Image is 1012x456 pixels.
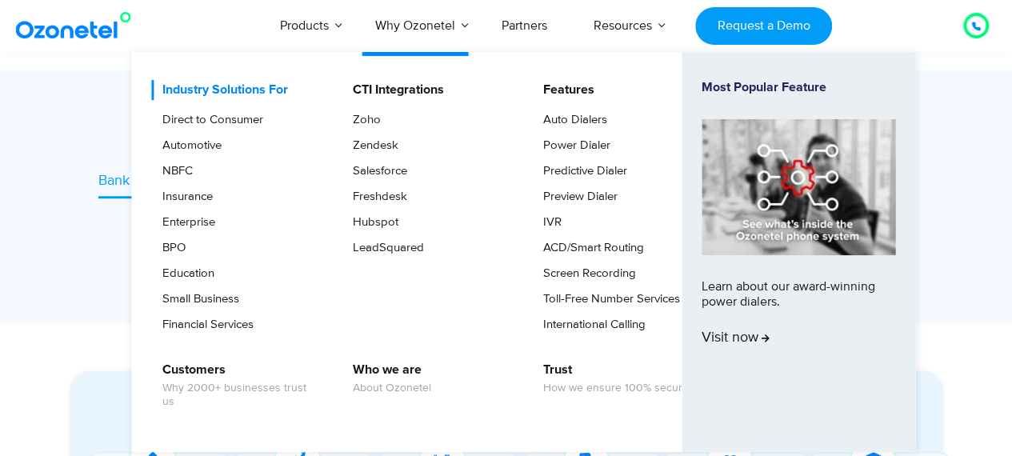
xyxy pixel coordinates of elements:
[695,7,832,45] a: Request a Demo
[533,162,630,181] a: Predictive Dialer
[152,162,195,181] a: NBFC
[543,382,694,395] span: How we ensure 100% security
[342,187,410,206] a: Freshdesk
[162,382,320,409] span: Why 2000+ businesses trust us
[98,172,208,190] span: Bank & Insurance
[342,136,401,155] a: Zendesk
[533,136,613,155] a: Power Dialer
[152,110,266,130] a: Direct to Consumer
[98,170,208,198] a: Bank & Insurance
[152,264,217,283] a: Education
[342,238,426,258] a: LeadSquared
[533,360,696,398] a: TrustHow we ensure 100% security
[342,213,401,232] a: Hubspot
[152,187,215,206] a: Insurance
[702,80,895,424] a: Most Popular FeatureLearn about our award-winning power dialers.Visit now
[702,119,895,254] img: phone-system-min.jpg
[533,213,564,232] a: IVR
[152,360,322,411] a: CustomersWhy 2000+ businesses trust us
[533,187,620,206] a: Preview Dialer
[152,80,290,100] a: Industry Solutions For
[533,80,597,100] a: Features
[353,382,431,395] span: About Ozonetel
[342,360,434,398] a: Who we areAbout Ozonetel
[152,136,224,155] a: Automotive
[152,238,188,258] a: BPO
[702,330,770,347] span: Visit now
[533,238,646,258] a: ACD/Smart Routing
[152,315,256,334] a: Financial Services
[152,290,242,309] a: Small Business
[342,80,446,100] a: CTI Integrations
[533,264,638,283] a: Screen Recording
[86,395,958,423] div: Experience Our Voice AI Agents in Action
[533,290,682,309] a: Toll-Free Number Services
[342,110,383,130] a: Zoho
[533,110,610,130] a: Auto Dialers
[533,315,648,334] a: International Calling
[70,110,942,138] div: Trusted CX Partner for 3,500+ Global Brands
[152,213,218,232] a: Enterprise
[342,162,410,181] a: Salesforce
